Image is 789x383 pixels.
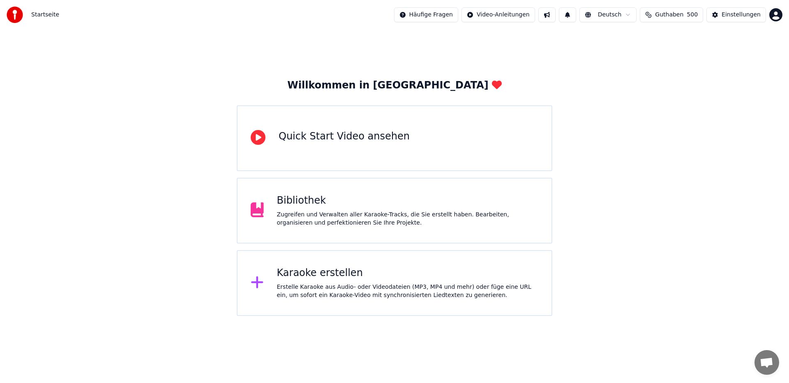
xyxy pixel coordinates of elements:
[722,11,761,19] div: Einstellungen
[461,7,535,22] button: Video-Anleitungen
[31,11,59,19] nav: breadcrumb
[277,211,539,227] div: Zugreifen und Verwalten aller Karaoke-Tracks, die Sie erstellt haben. Bearbeiten, organisieren un...
[687,11,698,19] span: 500
[754,350,779,375] div: Chat öffnen
[31,11,59,19] span: Startseite
[706,7,766,22] button: Einstellungen
[7,7,23,23] img: youka
[277,267,539,280] div: Karaoke erstellen
[277,283,539,299] div: Erstelle Karaoke aus Audio- oder Videodateien (MP3, MP4 und mehr) oder füge eine URL ein, um sofo...
[277,194,539,207] div: Bibliothek
[287,79,501,92] div: Willkommen in [GEOGRAPHIC_DATA]
[279,130,410,143] div: Quick Start Video ansehen
[640,7,703,22] button: Guthaben500
[655,11,683,19] span: Guthaben
[394,7,459,22] button: Häufige Fragen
